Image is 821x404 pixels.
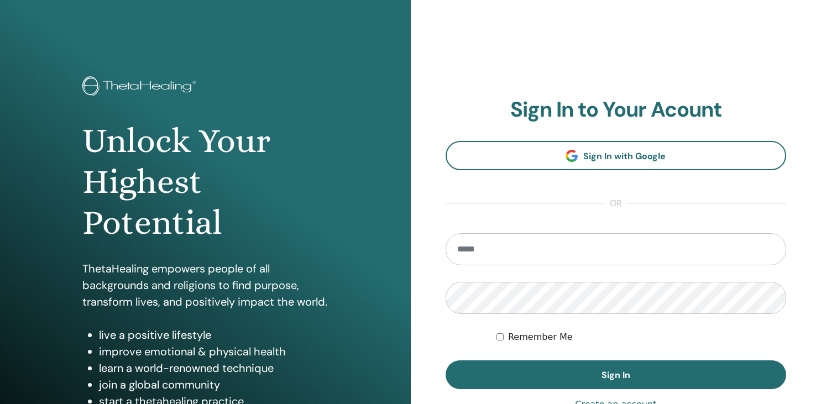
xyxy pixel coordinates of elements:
label: Remember Me [508,330,573,344]
a: Sign In with Google [446,141,787,170]
p: ThetaHealing empowers people of all backgrounds and religions to find purpose, transform lives, a... [82,260,328,310]
li: live a positive lifestyle [99,327,328,343]
span: or [604,197,627,210]
button: Sign In [446,360,787,389]
li: learn a world-renowned technique [99,360,328,376]
span: Sign In with Google [583,150,666,162]
span: Sign In [602,369,630,381]
h2: Sign In to Your Acount [446,97,787,123]
div: Keep me authenticated indefinitely or until I manually logout [496,330,786,344]
li: improve emotional & physical health [99,343,328,360]
li: join a global community [99,376,328,393]
h1: Unlock Your Highest Potential [82,120,328,244]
